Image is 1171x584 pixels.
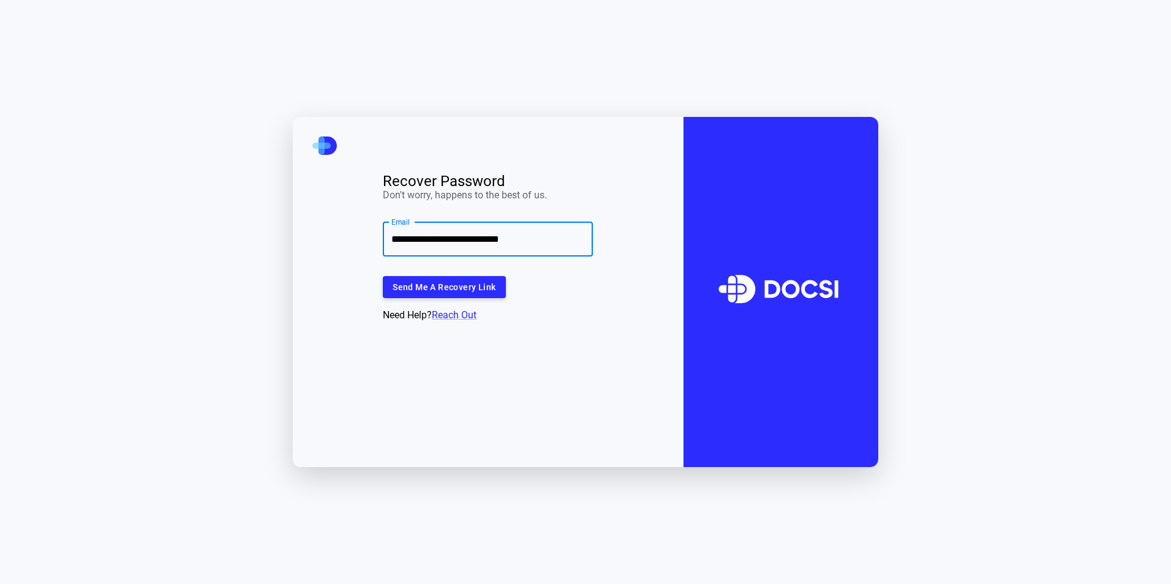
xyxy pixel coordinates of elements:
button: Send me a recovery link [383,276,505,299]
img: DOCSI Mini Logo [312,137,337,155]
div: Don't worry, happens to the best of us. [383,188,593,203]
label: Email [391,217,410,227]
div: Recover Password [383,174,593,188]
img: DOCSI Logo [707,245,854,339]
div: Need Help? [383,308,593,323]
a: Reach Out [432,309,476,321]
